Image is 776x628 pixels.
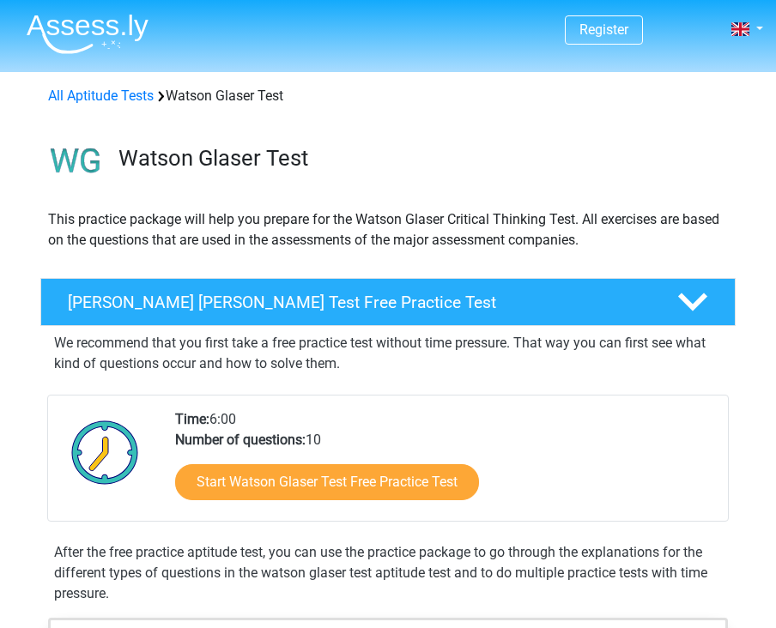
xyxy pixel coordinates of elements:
[27,14,149,54] img: Assessly
[118,145,722,172] h3: Watson Glaser Test
[41,127,111,196] img: watson glaser test
[48,209,728,251] p: This practice package will help you prepare for the Watson Glaser Critical Thinking Test. All exe...
[54,333,722,374] p: We recommend that you first take a free practice test without time pressure. That way you can fir...
[175,464,479,500] a: Start Watson Glaser Test Free Practice Test
[41,86,735,106] div: Watson Glaser Test
[48,88,154,104] a: All Aptitude Tests
[175,411,209,427] b: Time:
[62,409,149,495] img: Clock
[68,293,652,312] h4: [PERSON_NAME] [PERSON_NAME] Test Free Practice Test
[33,278,743,326] a: [PERSON_NAME] [PERSON_NAME] Test Free Practice Test
[162,409,727,521] div: 6:00 10
[579,21,628,38] a: Register
[47,542,729,604] div: After the free practice aptitude test, you can use the practice package to go through the explana...
[175,432,306,448] b: Number of questions:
